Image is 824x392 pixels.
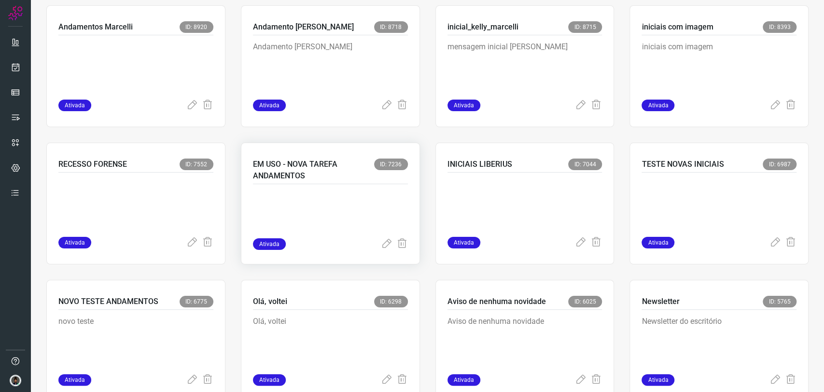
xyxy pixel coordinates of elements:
p: EM USO - NOVA TAREFA ANDAMENTOS [253,159,374,182]
span: Ativada [253,374,286,386]
span: ID: 7552 [180,159,213,170]
p: Newsletter do escritório [642,316,786,364]
p: mensagem inicial [PERSON_NAME] [447,41,592,89]
p: Aviso de nenhuma novidade [447,296,546,307]
span: Ativada [253,100,286,111]
p: Olá, voltei [253,296,287,307]
span: ID: 5765 [763,296,796,307]
p: Newsletter [642,296,679,307]
span: Ativada [58,237,91,248]
span: Ativada [253,238,286,250]
img: Logo [8,6,23,20]
span: ID: 6025 [568,296,602,307]
span: ID: 8920 [180,21,213,33]
p: Andamento [PERSON_NAME] [253,21,354,33]
p: Andamento [PERSON_NAME] [253,41,398,89]
span: Ativada [58,100,91,111]
span: ID: 6775 [180,296,213,307]
p: iniciais com imagem [642,21,713,33]
img: d44150f10045ac5288e451a80f22ca79.png [10,375,21,386]
span: ID: 8718 [374,21,408,33]
span: Ativada [58,374,91,386]
span: Ativada [447,237,480,248]
p: NOVO TESTE ANDAMENTOS [58,296,158,307]
span: Ativada [642,237,674,248]
p: Olá, voltei [253,316,398,364]
p: novo teste [58,316,203,364]
p: Andamentos Marcelli [58,21,133,33]
span: ID: 8715 [568,21,602,33]
span: Ativada [447,374,480,386]
span: ID: 6298 [374,296,408,307]
p: RECESSO FORENSE [58,159,127,170]
span: ID: 8393 [763,21,796,33]
span: ID: 7236 [374,159,408,170]
span: Ativada [447,100,480,111]
p: Aviso de nenhuma novidade [447,316,592,364]
p: TESTE NOVAS INICIAIS [642,159,724,170]
span: Ativada [642,374,674,386]
p: inicial_kelly_marcelli [447,21,518,33]
span: ID: 6987 [763,159,796,170]
p: iniciais com imagem [642,41,786,89]
span: ID: 7044 [568,159,602,170]
p: INICIAIS LIBERIUS [447,159,512,170]
span: Ativada [642,100,674,111]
